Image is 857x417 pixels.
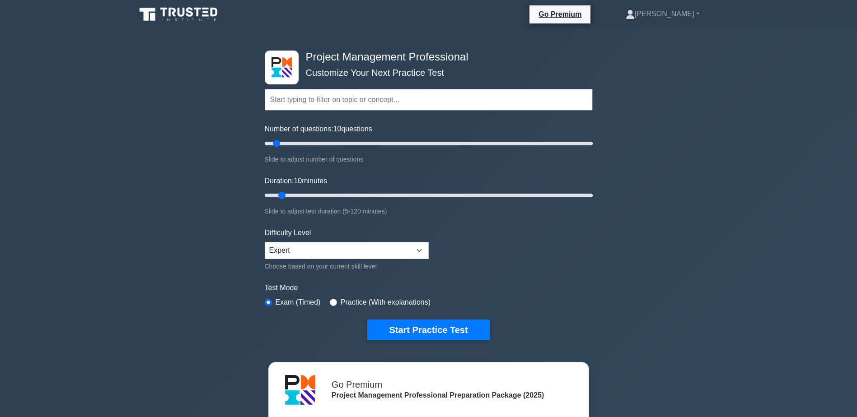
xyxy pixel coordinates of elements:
label: Number of questions: questions [265,124,372,134]
input: Start typing to filter on topic or concept... [265,89,593,111]
div: Slide to adjust test duration (5-120 minutes) [265,206,593,217]
span: 10 [333,125,342,133]
div: Slide to adjust number of questions [265,154,593,165]
label: Test Mode [265,283,593,293]
button: Start Practice Test [367,320,489,340]
label: Practice (With explanations) [341,297,431,308]
label: Difficulty Level [265,227,311,238]
a: [PERSON_NAME] [604,5,721,23]
label: Duration: minutes [265,176,328,186]
span: 10 [294,177,302,185]
a: Go Premium [533,9,587,20]
label: Exam (Timed) [276,297,321,308]
h4: Project Management Professional [302,51,548,64]
div: Choose based on your current skill level [265,261,429,272]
